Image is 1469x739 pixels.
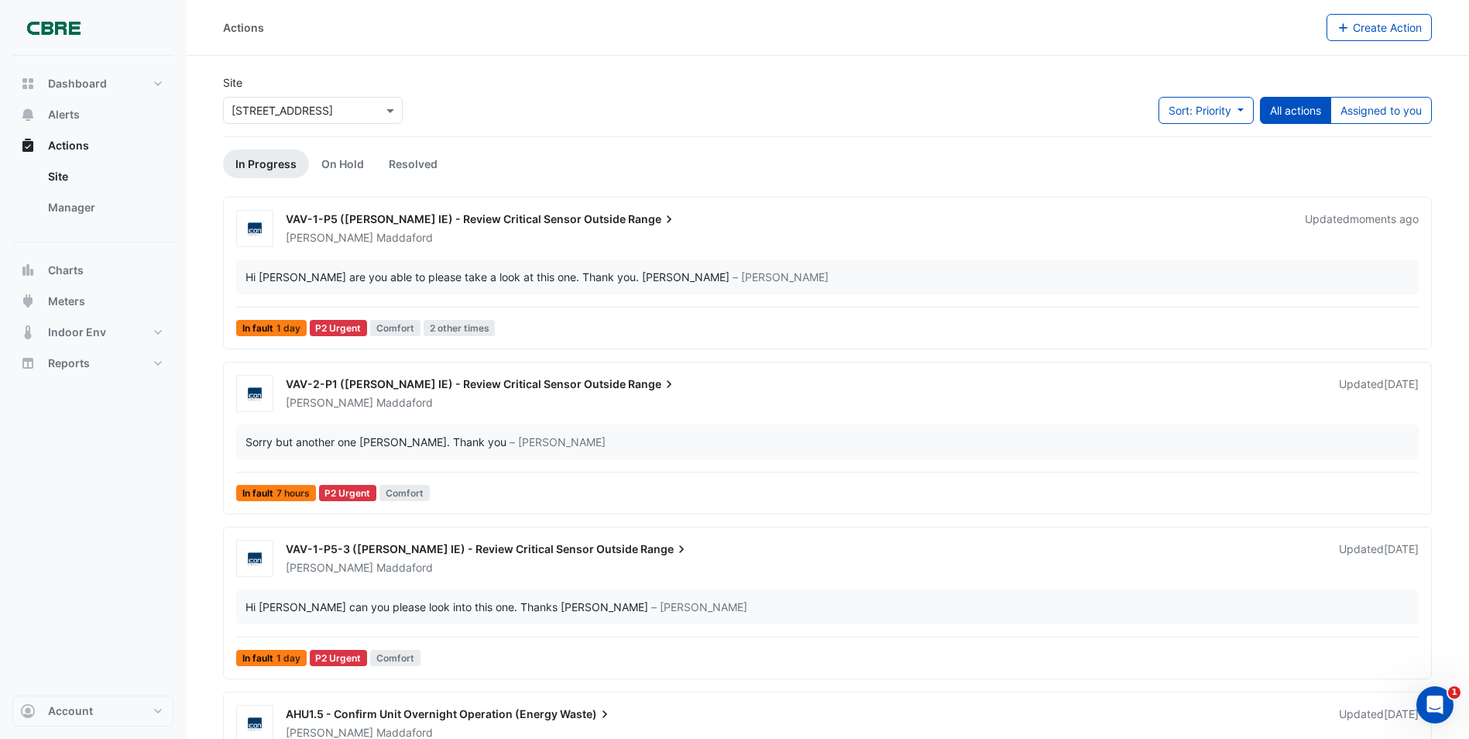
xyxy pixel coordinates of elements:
[286,212,626,225] span: VAV-1-P5 ([PERSON_NAME] IE) - Review Critical Sensor Outside
[12,696,173,727] button: Account
[20,138,36,153] app-icon: Actions
[237,387,273,402] img: Icon Logic
[223,150,309,178] a: In Progress
[1330,97,1432,124] button: Assigned to you
[1384,542,1419,555] span: Thu 04-Sep-2025 11:33 AWST
[237,222,273,237] img: Icon Logic
[286,231,373,244] span: [PERSON_NAME]
[12,348,173,379] button: Reports
[628,376,677,392] span: Range
[286,726,373,739] span: [PERSON_NAME]
[1339,376,1419,411] div: Updated
[48,76,107,91] span: Dashboard
[223,74,242,91] label: Site
[223,19,264,36] div: Actions
[1169,104,1231,117] span: Sort: Priority
[370,650,420,666] span: Comfort
[286,542,638,555] span: VAV-1-P5-3 ([PERSON_NAME] IE) - Review Critical Sensor Outside
[20,325,36,340] app-icon: Indoor Env
[36,192,173,223] a: Manager
[651,599,747,615] span: – [PERSON_NAME]
[310,650,368,666] div: P2 Urgent
[560,706,613,722] span: Waste)
[48,107,80,122] span: Alerts
[424,320,496,336] span: 2 other times
[48,356,90,371] span: Reports
[48,325,106,340] span: Indoor Env
[376,560,433,576] span: Maddaford
[1448,686,1460,699] span: 1
[245,434,506,450] div: Sorry but another one [PERSON_NAME]. Thank you
[276,489,310,498] span: 7 hours
[376,230,433,246] span: Maddaford
[1327,14,1433,41] button: Create Action
[1353,21,1422,34] span: Create Action
[48,294,85,309] span: Meters
[12,286,173,317] button: Meters
[245,269,729,285] div: Hi [PERSON_NAME] are you able to please take a look at this one. Thank you. [PERSON_NAME]
[309,150,376,178] a: On Hold
[237,717,273,732] img: Icon Logic
[733,269,829,285] span: – [PERSON_NAME]
[245,599,648,615] div: Hi [PERSON_NAME] can you please look into this one. Thanks [PERSON_NAME]
[286,707,558,720] span: AHU1.5 - Confirm Unit Overnight Operation (Energy
[12,161,173,229] div: Actions
[1350,212,1419,225] span: Fri 05-Sep-2025 12:43 AWST
[20,76,36,91] app-icon: Dashboard
[510,434,606,450] span: – [PERSON_NAME]
[1384,377,1419,390] span: Thu 04-Sep-2025 11:39 AWST
[236,485,316,501] span: In fault
[1384,707,1419,720] span: Thu 04-Sep-2025 11:28 AWST
[36,161,173,192] a: Site
[12,255,173,286] button: Charts
[12,317,173,348] button: Indoor Env
[12,99,173,130] button: Alerts
[48,138,89,153] span: Actions
[286,377,626,390] span: VAV-2-P1 ([PERSON_NAME] IE) - Review Critical Sensor Outside
[628,211,677,227] span: Range
[1305,211,1419,246] div: Updated
[276,654,300,663] span: 1 day
[20,294,36,309] app-icon: Meters
[376,150,450,178] a: Resolved
[370,320,420,336] span: Comfort
[379,485,430,501] span: Comfort
[1416,686,1454,724] iframe: Intercom live chat
[12,130,173,161] button: Actions
[236,650,307,666] span: In fault
[319,485,377,501] div: P2 Urgent
[48,263,84,278] span: Charts
[236,320,307,336] span: In fault
[20,263,36,278] app-icon: Charts
[310,320,368,336] div: P2 Urgent
[1339,541,1419,576] div: Updated
[12,68,173,99] button: Dashboard
[276,324,300,333] span: 1 day
[237,552,273,567] img: Icon Logic
[1158,97,1254,124] button: Sort: Priority
[376,395,433,411] span: Maddaford
[1260,97,1331,124] button: All actions
[20,356,36,371] app-icon: Reports
[286,396,373,409] span: [PERSON_NAME]
[640,541,689,557] span: Range
[20,107,36,122] app-icon: Alerts
[19,12,88,43] img: Company Logo
[286,561,373,574] span: [PERSON_NAME]
[48,703,93,719] span: Account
